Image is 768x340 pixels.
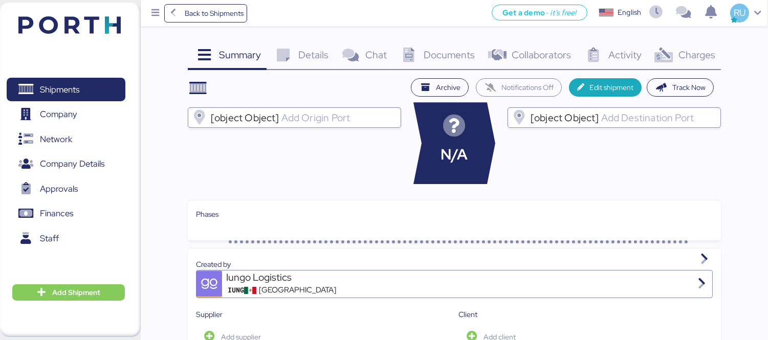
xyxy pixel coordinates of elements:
span: RU [734,6,745,19]
span: Chat [365,48,387,61]
div: English [618,7,641,18]
button: Archive [411,78,469,97]
span: Charges [678,48,715,61]
button: Menu [147,5,164,22]
button: Notifications Off [476,78,562,97]
div: Phases [196,209,713,220]
span: Finances [40,206,73,221]
span: [GEOGRAPHIC_DATA] [259,284,336,296]
span: Company Details [40,156,104,171]
a: Staff [7,226,125,250]
span: Network [40,132,72,147]
a: Company [7,103,125,126]
a: Network [7,127,125,151]
span: Details [298,48,328,61]
span: [object Object] [211,113,279,122]
span: Summary [219,48,261,61]
a: Back to Shipments [164,4,248,22]
span: Approvals [40,182,78,196]
span: N/A [441,144,468,166]
span: Collaborators [512,48,571,61]
span: Activity [608,48,642,61]
button: Track Now [647,78,714,97]
a: Approvals [7,177,125,200]
span: [object Object] [531,113,599,122]
span: Track Now [672,81,706,94]
button: Edit shipment [569,78,642,97]
span: Back to Shipments [185,7,244,19]
span: Edit shipment [589,81,633,94]
span: Shipments [40,82,79,97]
span: Documents [424,48,475,61]
button: Add Shipment [12,284,125,301]
span: Staff [40,231,59,246]
input: [object Object] [279,111,397,124]
a: Shipments [7,78,125,101]
input: [object Object] [599,111,716,124]
a: Company Details [7,152,125,176]
span: Notifications Off [501,81,554,94]
div: Iungo Logistics [226,270,349,284]
span: Company [40,107,77,122]
span: Archive [436,81,460,94]
span: Add Shipment [52,286,100,299]
div: Created by [196,259,713,270]
a: Finances [7,202,125,225]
